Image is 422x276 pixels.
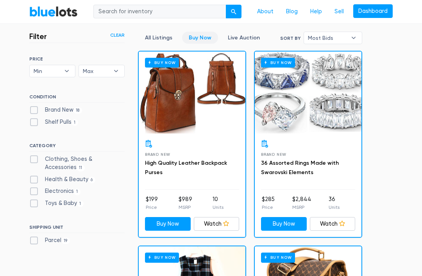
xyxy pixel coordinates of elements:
a: Blog [280,4,304,19]
span: Min [34,65,60,77]
li: 10 [213,195,224,211]
a: All Listings [138,32,179,44]
a: Buy Now [255,52,361,134]
label: Brand New [29,106,82,114]
li: $2,844 [292,195,311,211]
label: Shelf Pulls [29,118,78,126]
a: Buy Now [261,217,307,231]
a: Buy Now [139,52,245,134]
a: About [251,4,280,19]
h6: CONDITION [29,94,125,103]
p: MSRP [179,204,192,211]
h3: Filter [29,32,47,41]
b: ▾ [345,32,362,44]
h6: Buy Now [261,58,295,68]
h6: Buy Now [145,58,179,68]
span: 6 [88,177,95,183]
a: Clear [110,32,125,39]
a: Buy Now [145,217,191,231]
span: 11 [77,165,85,171]
span: 1 [72,119,78,126]
h6: Buy Now [261,253,295,262]
a: Sell [328,4,350,19]
span: Max [83,65,109,77]
li: $989 [179,195,192,211]
span: Brand New [261,152,286,157]
span: 19 [61,238,70,244]
a: BlueLots [29,6,78,17]
p: Units [329,204,340,211]
a: Watch [310,217,356,231]
p: Units [213,204,224,211]
span: 1 [74,189,80,195]
span: Brand New [145,152,170,157]
p: MSRP [292,204,311,211]
a: High Quality Leather Backpack Purses [145,160,227,176]
label: Health & Beauty [29,175,95,184]
label: Parcel [29,236,70,245]
p: Price [262,204,275,211]
h6: Buy Now [145,253,179,262]
a: Help [304,4,328,19]
a: Live Auction [221,32,266,44]
li: 36 [329,195,340,211]
a: Watch [194,217,240,231]
b: ▾ [59,65,75,77]
a: Buy Now [182,32,218,44]
label: Clothing, Shoes & Accessories [29,155,125,172]
span: Most Bids [308,32,347,44]
li: $285 [262,195,275,211]
span: 1 [77,201,84,207]
p: Price [146,204,158,211]
h6: PRICE [29,56,125,62]
label: Electronics [29,187,80,196]
a: 36 Assorted Rings Made with Swarovski Elements [261,160,339,176]
h6: CATEGORY [29,143,125,151]
input: Search for inventory [93,5,226,19]
label: Toys & Baby [29,199,84,208]
a: Dashboard [353,4,393,18]
h6: SHIPPING UNIT [29,224,125,233]
b: ▾ [108,65,124,77]
label: Sort By [280,35,300,42]
span: 18 [73,107,82,114]
li: $199 [146,195,158,211]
